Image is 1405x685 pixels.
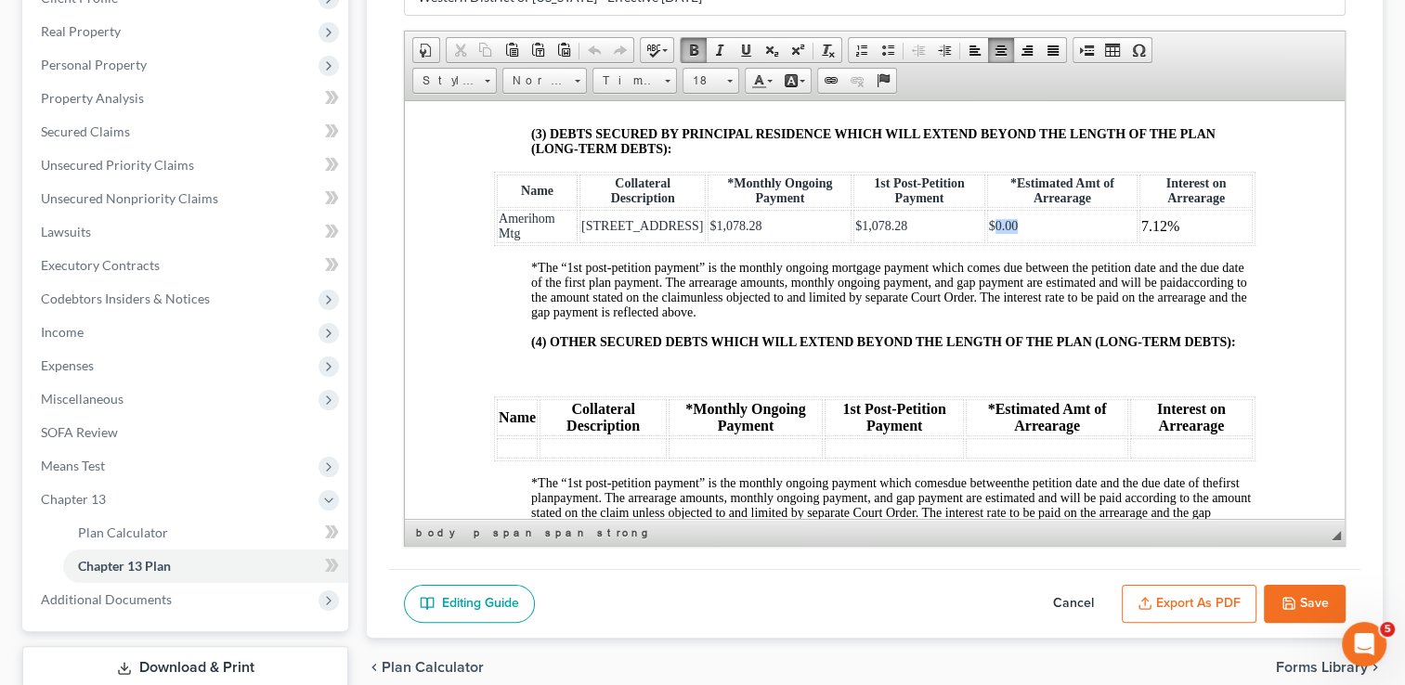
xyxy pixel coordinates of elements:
span: Forms Library [1276,660,1368,675]
span: according to the amount stated on the claim [126,174,842,203]
a: span element [489,523,540,542]
td: 7.12% [735,109,848,142]
span: *The “1st post-petition payment” is the monthly ongoing payment which comes [126,375,543,389]
span: unless objected to and limited by separate Court Order. The interest rate to be paid on the arrea... [126,189,842,218]
span: Property Analysis [41,90,144,106]
a: Justify [1040,38,1066,62]
th: *Monthly Ongoing Payment [264,298,418,335]
span: Means Test [41,458,105,473]
span: first plan [126,375,834,404]
a: Normal [502,68,587,94]
span: 18 [683,69,721,93]
span: $0.00 [584,118,614,132]
a: Insert/Remove Numbered List [849,38,875,62]
span: Personal Property [41,57,147,72]
span: Unsecured Nonpriority Claims [41,190,218,206]
a: Plan Calculator [63,516,348,549]
a: Insert Special Character [1125,38,1151,62]
span: Resize [1332,531,1341,540]
a: Copy [473,38,499,62]
a: Paste [499,38,525,62]
a: Styles [412,68,497,94]
a: Text Color [746,69,778,93]
span: Lawsuits [41,224,91,239]
span: Additional Documents [41,591,172,607]
span: Expenses [41,357,94,373]
a: Secured Claims [26,115,348,149]
span: the petition date and the due date of the [608,375,813,389]
a: Anchor [870,69,896,93]
a: Insert/Remove Bulleted List [875,38,901,62]
th: Interest on Arrearage [725,298,848,335]
a: Remove Format [815,38,841,62]
span: Executory Contracts [41,257,160,273]
th: Name [92,298,133,335]
a: Bold [681,38,707,62]
a: Unsecured Priority Claims [26,149,348,182]
span: Plan Calculator [382,660,484,675]
span: $1,078.28 [450,118,502,132]
button: Forms Library chevron_right [1276,660,1383,675]
span: Styles [413,69,478,93]
th: *Estimated Amt of Arrearage [561,298,722,335]
a: Underline [733,38,759,62]
span: Chapter 13 Plan [78,558,171,574]
a: Editing Guide [404,585,535,624]
a: Italic [707,38,733,62]
a: Cut [447,38,473,62]
span: Unsecured Priority Claims [41,157,194,173]
a: Lawsuits [26,215,348,249]
span: Real Property [41,23,121,39]
button: Cancel [1033,585,1114,624]
a: Insert Page Break for Printing [1073,38,1099,62]
a: Property Analysis [26,82,348,115]
span: Income [41,324,84,340]
span: Plan Calculator [78,524,168,540]
span: *The “1st post-petition payment” is the monthly ongoing mortgage payment which comes due between ... [126,160,839,188]
span: Chapter 13 [41,491,106,507]
a: Increase Indent [931,38,957,62]
span: Times New Roman [593,69,658,93]
th: 1st Post-Petition Payment [420,298,560,335]
a: Decrease Indent [905,38,931,62]
a: Subscript [759,38,785,62]
a: Table [1099,38,1125,62]
a: Center [988,38,1014,62]
a: Link [818,69,844,93]
span: (4) OTHER SECURED DEBTS WHICH WILL EXTEND BEYOND THE LENGTH OF THE PLAN (LONG-TERM DEBTS): [126,234,830,248]
a: Document Properties [413,38,439,62]
button: chevron_left Plan Calculator [367,660,484,675]
a: Paste as plain text [525,38,551,62]
iframe: Rich Text Editor, document-ckeditor [405,101,1345,519]
span: Secured Claims [41,123,130,139]
button: Export as PDF [1122,585,1256,624]
button: Save [1264,585,1346,624]
a: span element [541,523,592,542]
a: SOFA Review [26,416,348,449]
span: SOFA Review [41,424,118,440]
i: chevron_right [1368,660,1383,675]
a: Redo [607,38,633,62]
th: Collateral Description [135,298,262,335]
a: p element [470,523,488,542]
i: chevron_left [367,660,382,675]
a: Undo [581,38,607,62]
span: Miscellaneous [41,391,124,407]
a: Background Color [778,69,811,93]
span: Normal [503,69,568,93]
a: Unlink [844,69,870,93]
a: Superscript [785,38,811,62]
a: Executory Contracts [26,249,348,282]
span: 5 [1380,622,1395,637]
a: Paste from Word [551,38,577,62]
a: Chapter 13 Plan [63,549,348,583]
